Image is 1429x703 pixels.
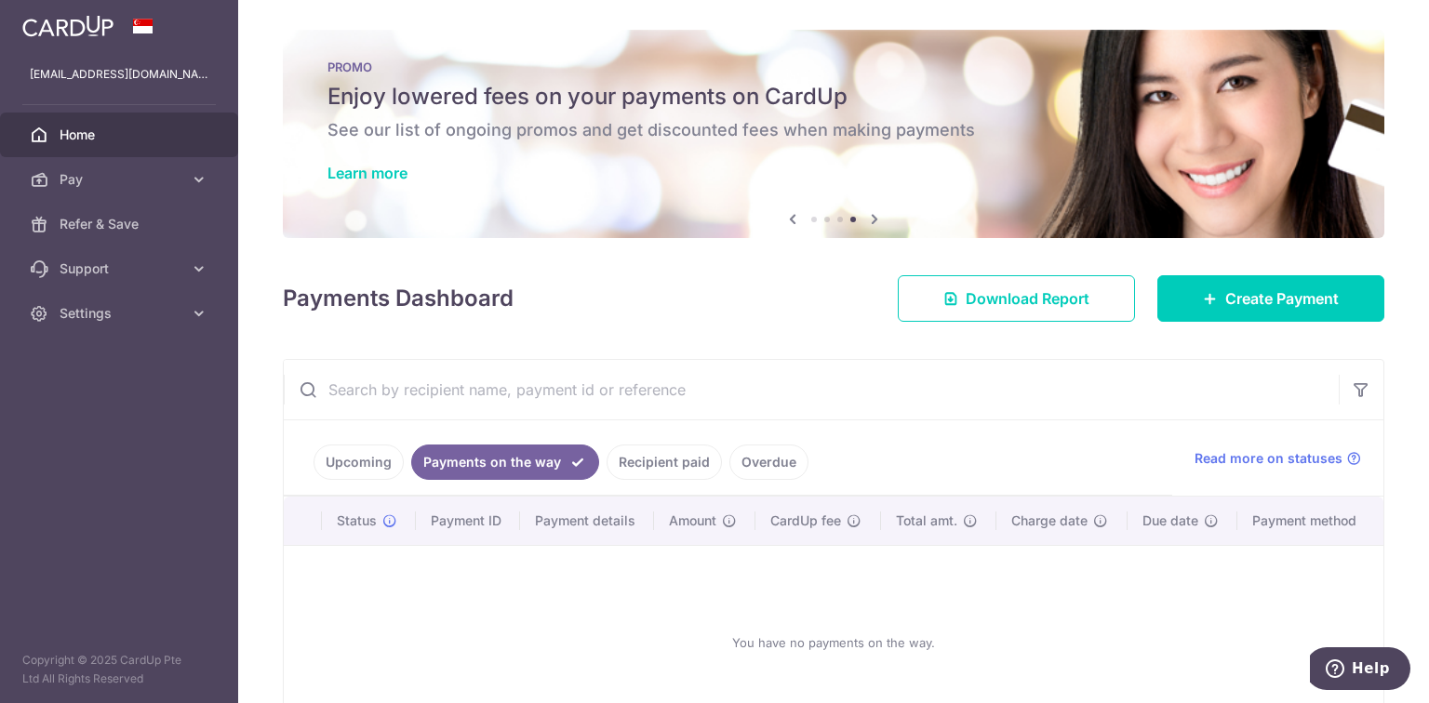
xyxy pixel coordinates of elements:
[327,164,407,182] a: Learn more
[898,275,1135,322] a: Download Report
[283,30,1384,238] img: Latest Promos banner
[896,511,957,530] span: Total amt.
[607,444,722,480] a: Recipient paid
[411,444,599,480] a: Payments on the way
[327,119,1340,141] h6: See our list of ongoing promos and get discounted fees when making payments
[1195,449,1361,468] a: Read more on statuses
[1195,449,1342,468] span: Read more on statuses
[1011,511,1088,530] span: Charge date
[30,65,208,84] p: [EMAIL_ADDRESS][DOMAIN_NAME]
[60,304,182,323] span: Settings
[337,511,377,530] span: Status
[284,360,1339,419] input: Search by recipient name, payment id or reference
[22,15,114,37] img: CardUp
[729,444,808,480] a: Overdue
[60,215,182,233] span: Refer & Save
[966,287,1089,310] span: Download Report
[1225,287,1339,310] span: Create Payment
[669,511,716,530] span: Amount
[1142,511,1198,530] span: Due date
[416,497,520,545] th: Payment ID
[327,60,1340,74] p: PROMO
[520,497,655,545] th: Payment details
[1157,275,1384,322] a: Create Payment
[327,82,1340,112] h5: Enjoy lowered fees on your payments on CardUp
[60,126,182,144] span: Home
[60,259,182,278] span: Support
[283,282,514,315] h4: Payments Dashboard
[770,511,841,530] span: CardUp fee
[1310,647,1410,694] iframe: Opens a widget where you can find more information
[60,170,182,189] span: Pay
[1237,497,1383,545] th: Payment method
[314,444,404,480] a: Upcoming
